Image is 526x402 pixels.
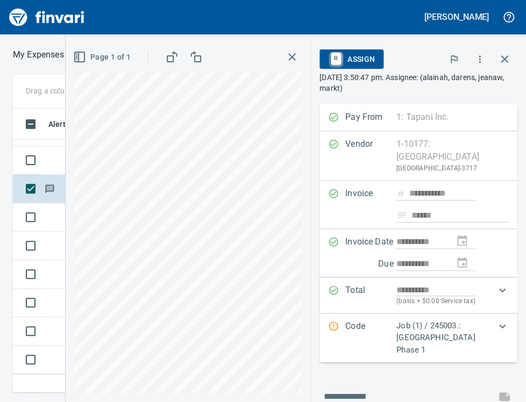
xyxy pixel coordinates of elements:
[48,118,80,131] span: Alert
[13,48,64,61] nav: breadcrumb
[319,49,383,69] button: RAssign
[331,53,341,64] a: R
[396,296,489,307] p: (basis + $0.00 Service tax)
[6,4,87,30] img: Finvari
[71,47,135,67] button: Page 1 of 1
[319,72,517,94] p: [DATE] 3:50:47 pm. Assignee: (alainah, darens, jeanaw, markt)
[396,320,489,356] p: Job (1) / 245003.: [GEOGRAPHIC_DATA] Phase 1
[345,320,396,356] p: Code
[26,85,137,96] p: Drag a column heading here to group the table
[319,313,517,363] div: Expand
[422,9,492,25] button: [PERSON_NAME]
[13,48,64,61] p: My Expenses
[442,47,466,71] button: Flag
[44,185,55,192] span: Has messages
[328,50,375,68] span: Assign
[75,51,131,64] span: Page 1 of 1
[319,277,517,313] div: Expand
[424,11,489,23] h5: [PERSON_NAME]
[468,47,492,71] button: More
[48,118,66,131] span: Alert
[345,284,396,307] p: Total
[492,46,517,72] span: Close invoice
